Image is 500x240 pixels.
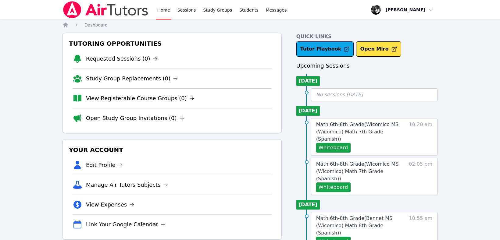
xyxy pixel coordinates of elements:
[296,62,437,70] h3: Upcoming Sessions
[316,161,398,182] span: Math 6th-8th Grade ( Wicomico MS (Wicomico) Math 7th Grade (Spanish) )
[296,76,320,86] li: [DATE]
[316,121,403,143] a: Math 6th-8th Grade(Wicomico MS (Wicomico) Math 7th Grade (Spanish))
[316,215,392,236] span: Math 6th-8th Grade ( Bennet MS (Wicomico) Math 8th Grade (Spanish) )
[86,161,123,169] a: Edit Profile
[84,22,108,28] a: Dashboard
[86,74,178,83] a: Study Group Replacements (0)
[316,92,363,97] span: No sessions [DATE]
[296,41,354,57] a: Tutor Playbook
[62,1,149,18] img: Air Tutors
[409,161,432,192] span: 02:05 pm
[84,23,108,27] span: Dashboard
[62,22,437,28] nav: Breadcrumb
[316,122,398,142] span: Math 6th-8th Grade ( Wicomico MS (Wicomico) Math 7th Grade (Spanish) )
[86,200,134,209] a: View Expenses
[68,144,277,155] h3: Your Account
[68,38,277,49] h3: Tutoring Opportunities
[316,215,403,237] a: Math 6th-8th Grade(Bennet MS (Wicomico) Math 8th Grade (Spanish))
[296,33,437,40] h4: Quick Links
[296,106,320,116] li: [DATE]
[86,94,194,103] a: View Registerable Course Groups (0)
[86,55,158,63] a: Requested Sessions (0)
[409,121,432,153] span: 10:20 am
[356,41,401,57] button: Open Miro
[316,182,351,192] button: Whiteboard
[266,7,287,13] span: Messages
[86,181,168,189] a: Manage Air Tutors Subjects
[86,220,166,229] a: Link Your Google Calendar
[296,200,320,210] li: [DATE]
[86,114,184,122] a: Open Study Group Invitations (0)
[316,143,351,153] button: Whiteboard
[316,161,403,182] a: Math 6th-8th Grade(Wicomico MS (Wicomico) Math 7th Grade (Spanish))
